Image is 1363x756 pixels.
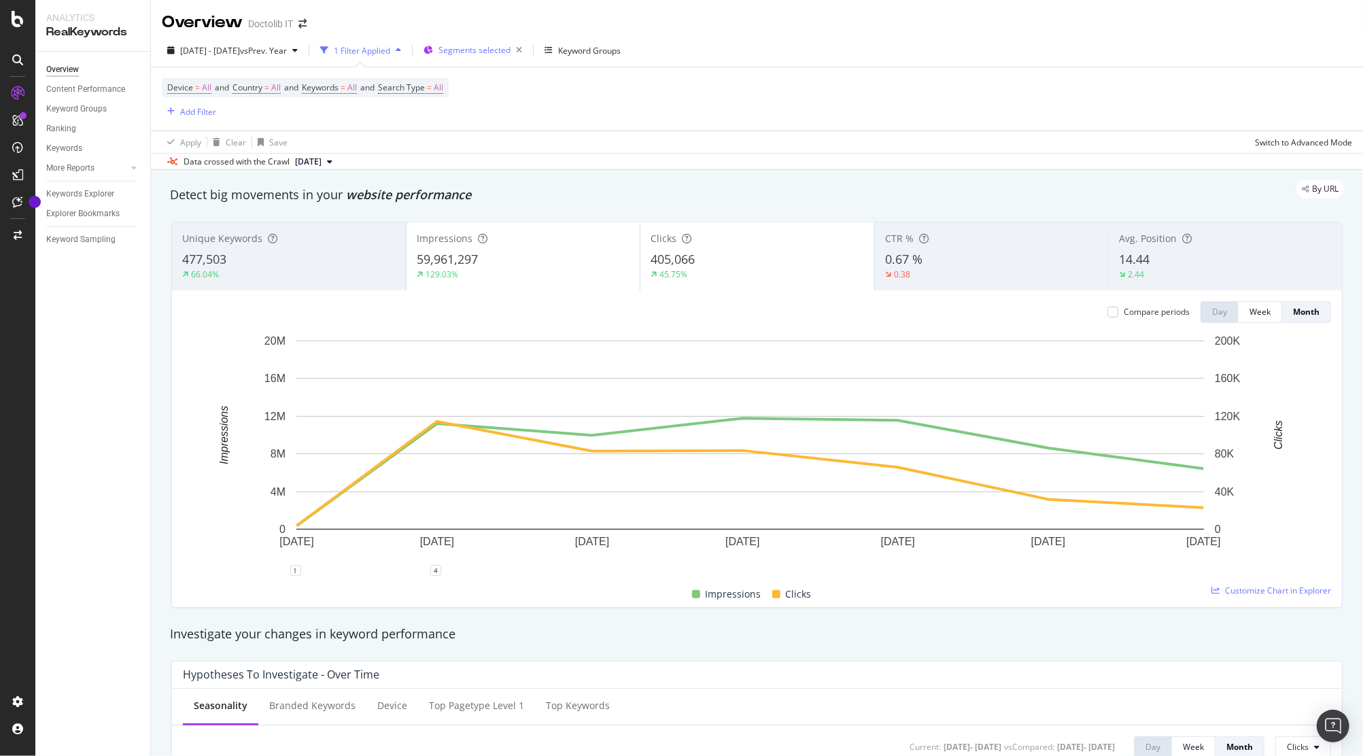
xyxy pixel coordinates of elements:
[341,82,345,93] span: =
[1183,741,1204,753] div: Week
[1226,741,1253,753] div: Month
[46,24,139,40] div: RealKeywords
[1004,741,1054,753] div: vs Compared :
[252,131,288,153] button: Save
[1215,486,1235,498] text: 40K
[295,156,322,168] span: 2025 Aug. 22nd
[427,82,432,93] span: =
[29,196,41,208] div: Tooltip anchor
[1312,185,1339,193] span: By URL
[183,334,1317,570] svg: A chart.
[46,122,141,136] a: Ranking
[659,269,687,280] div: 45.75%
[1128,269,1144,280] div: 2.44
[195,82,200,93] span: =
[1186,536,1220,548] text: [DATE]
[1215,373,1241,384] text: 160K
[1239,301,1282,323] button: Week
[271,78,281,97] span: All
[1124,306,1190,317] div: Compare periods
[167,82,193,93] span: Device
[46,63,79,77] div: Overview
[539,39,626,61] button: Keyword Groups
[706,586,761,602] span: Impressions
[279,536,313,548] text: [DATE]
[271,486,286,498] text: 4M
[558,45,621,56] div: Keyword Groups
[290,154,338,170] button: [DATE]
[46,122,76,136] div: Ranking
[184,156,290,168] div: Data crossed with the Crawl
[180,137,201,148] div: Apply
[1119,251,1150,267] span: 14.44
[182,232,262,245] span: Unique Keywords
[46,187,114,201] div: Keywords Explorer
[1215,448,1235,460] text: 80K
[1057,741,1115,753] div: [DATE] - [DATE]
[46,161,127,175] a: More Reports
[46,161,94,175] div: More Reports
[264,82,269,93] span: =
[162,39,303,61] button: [DATE] - [DATE]vsPrev. Year
[162,103,216,120] button: Add Filter
[420,536,454,548] text: [DATE]
[180,106,216,118] div: Add Filter
[191,269,219,280] div: 66.04%
[1293,306,1319,317] div: Month
[1296,179,1344,199] div: legacy label
[271,448,286,460] text: 8M
[1287,741,1309,753] span: Clicks
[315,39,407,61] button: 1 Filter Applied
[269,137,288,148] div: Save
[910,741,941,753] div: Current:
[215,82,229,93] span: and
[360,82,375,93] span: and
[202,78,211,97] span: All
[1215,411,1241,422] text: 120K
[417,232,472,245] span: Impressions
[46,207,141,221] a: Explorer Bookmarks
[418,39,528,61] button: Segments selected
[1317,710,1349,742] div: Open Intercom Messenger
[1215,335,1241,347] text: 200K
[1201,301,1239,323] button: Day
[264,373,286,384] text: 16M
[575,536,609,548] text: [DATE]
[885,251,922,267] span: 0.67 %
[430,565,441,576] div: 4
[1282,301,1331,323] button: Month
[298,19,307,29] div: arrow-right-arrow-left
[1145,741,1160,753] div: Day
[46,207,120,221] div: Explorer Bookmarks
[725,536,759,548] text: [DATE]
[426,269,458,280] div: 129.03%
[264,411,286,422] text: 12M
[302,82,339,93] span: Keywords
[334,45,390,56] div: 1 Filter Applied
[429,699,524,712] div: Top pagetype Level 1
[170,625,1344,643] div: Investigate your changes in keyword performance
[46,233,141,247] a: Keyword Sampling
[1211,585,1331,596] a: Customize Chart in Explorer
[182,251,226,267] span: 477,503
[944,741,1001,753] div: [DATE] - [DATE]
[46,102,107,116] div: Keyword Groups
[180,45,240,56] span: [DATE] - [DATE]
[651,232,676,245] span: Clicks
[1031,536,1065,548] text: [DATE]
[1212,306,1227,317] div: Day
[434,78,443,97] span: All
[438,44,511,56] span: Segments selected
[786,586,812,602] span: Clicks
[1255,137,1352,148] div: Switch to Advanced Mode
[46,141,82,156] div: Keywords
[46,233,116,247] div: Keyword Sampling
[46,102,141,116] a: Keyword Groups
[546,699,610,712] div: Top Keywords
[46,187,141,201] a: Keywords Explorer
[46,141,141,156] a: Keywords
[417,251,478,267] span: 59,961,297
[377,699,407,712] div: Device
[248,17,293,31] div: Doctolib IT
